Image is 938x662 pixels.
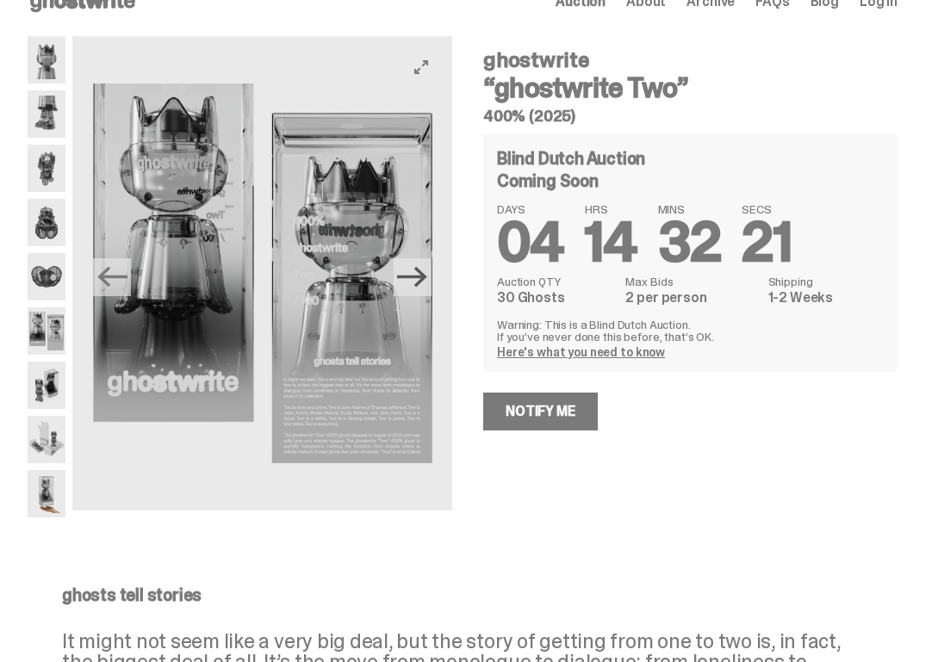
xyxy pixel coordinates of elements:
[497,319,884,343] p: Warning: This is a Blind Dutch Auction. If you’ve never done this before, that’s OK.
[483,393,598,430] a: Notify Me
[658,203,722,215] span: MINS
[28,307,65,355] img: ghostwrite_Two_Media_10.png
[62,586,863,603] p: ghosts tell stories
[28,36,65,84] img: ghostwrite_Two_Media_1.png
[73,36,453,510] img: ghostwrite_Two_Media_10.png
[585,207,637,278] span: 14
[28,416,65,463] img: ghostwrite_Two_Media_13.png
[28,90,65,138] img: ghostwrite_Two_Media_3.png
[742,207,792,278] span: 21
[768,275,884,288] dt: Shipping
[28,470,65,517] img: ghostwrite_Two_Media_14.png
[742,203,792,215] span: SECS
[411,57,432,77] button: View full-screen
[658,207,722,278] span: 32
[93,258,131,296] button: Previous
[394,258,432,296] button: Next
[28,145,65,192] img: ghostwrite_Two_Media_5.png
[28,253,65,300] img: ghostwrite_Two_Media_8.png
[497,207,564,278] span: 04
[585,203,637,215] span: HRS
[625,291,757,305] dd: 2 per person
[625,275,757,288] dt: Max Bids
[497,150,645,167] h4: Blind Dutch Auction
[497,172,884,189] div: Coming Soon
[28,199,65,246] img: ghostwrite_Two_Media_6.png
[768,291,884,305] dd: 1-2 Weeks
[483,108,898,124] h5: 400% (2025)
[483,50,898,71] h4: ghostwrite
[497,275,615,288] dt: Auction QTY
[483,74,898,102] h3: “ghostwrite Two”
[28,362,65,409] img: ghostwrite_Two_Media_11.png
[497,344,665,360] a: Here's what you need to know
[497,291,615,305] dd: 30 Ghosts
[497,203,564,215] span: DAYS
